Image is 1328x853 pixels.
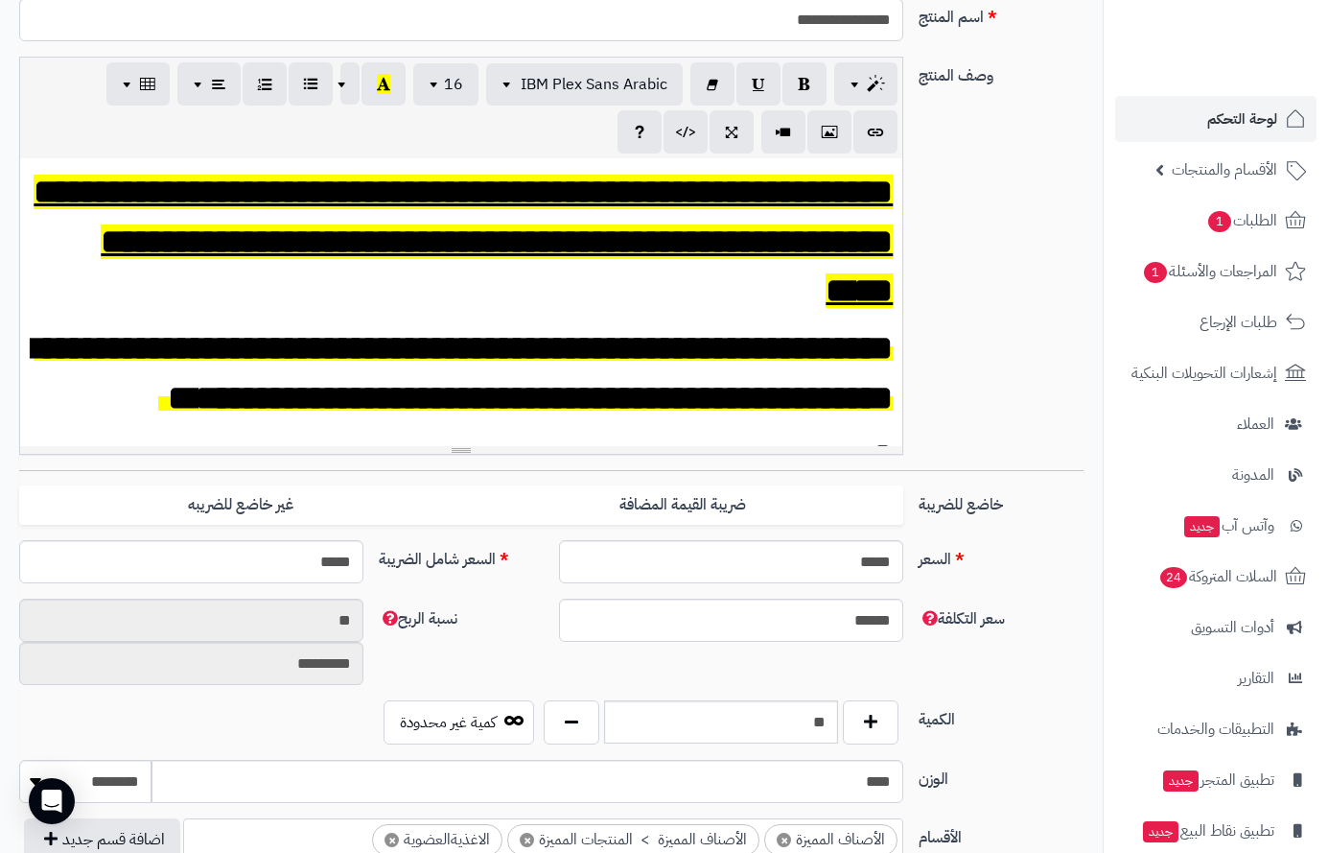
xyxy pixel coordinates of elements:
span: وآتس آب [1182,512,1274,539]
label: خاضع للضريبة [911,486,1091,516]
label: الكمية [911,700,1091,731]
span: إشعارات التحويلات البنكية [1131,360,1277,387]
span: جديد [1143,821,1178,842]
span: التقارير [1238,665,1274,692]
a: العملاء [1115,401,1316,447]
label: ضريبة القيمة المضافة [461,486,903,525]
span: العملاء [1237,411,1274,438]
a: السلات المتروكة24 [1115,554,1316,600]
a: طلبات الإرجاع [1115,299,1316,345]
button: 16 [413,63,478,106]
a: المراجعات والأسئلة1 [1115,249,1316,295]
label: الأقسام [911,818,1091,849]
span: × [777,833,791,847]
span: جديد [1163,770,1199,792]
span: الطلبات [1206,207,1277,234]
span: سعر التكلفة [919,607,1005,630]
span: 1 [1144,262,1167,283]
span: تطبيق نقاط البيع [1141,817,1274,844]
span: 1 [1208,211,1231,232]
label: غير خاضع للضريبه [19,486,461,525]
span: × [520,833,534,847]
span: 16 [444,73,463,96]
a: أدوات التسويق [1115,604,1316,651]
span: IBM Plex Sans Arabic [521,73,667,96]
label: السعر شامل الضريبة [371,540,551,571]
span: التطبيقات والخدمات [1157,716,1274,743]
span: السلات المتروكة [1158,563,1277,590]
span: المراجعات والأسئلة [1142,258,1277,285]
span: أدوات التسويق [1191,614,1274,641]
img: logo-2.png [1198,52,1310,92]
a: إشعارات التحويلات البنكية [1115,350,1316,396]
a: الطلبات1 [1115,198,1316,244]
span: 24 [1160,567,1187,588]
span: لوحة التحكم [1207,106,1277,132]
span: الأقسام والمنتجات [1172,156,1277,183]
a: التقارير [1115,655,1316,701]
label: السعر [911,540,1091,571]
label: الوزن [911,760,1091,791]
a: وآتس آبجديد [1115,503,1316,549]
a: التطبيقات والخدمات [1115,706,1316,752]
span: نسبة الربح [379,607,457,630]
span: × [384,833,399,847]
button: IBM Plex Sans Arabic [486,63,683,106]
a: المدونة [1115,452,1316,498]
a: تطبيق المتجرجديد [1115,757,1316,803]
span: تطبيق المتجر [1161,767,1274,794]
span: طلبات الإرجاع [1200,309,1277,336]
label: وصف المنتج [911,57,1091,87]
div: Open Intercom Messenger [29,778,75,824]
span: جديد [1184,516,1220,537]
span: المدونة [1232,462,1274,488]
a: لوحة التحكم [1115,96,1316,142]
